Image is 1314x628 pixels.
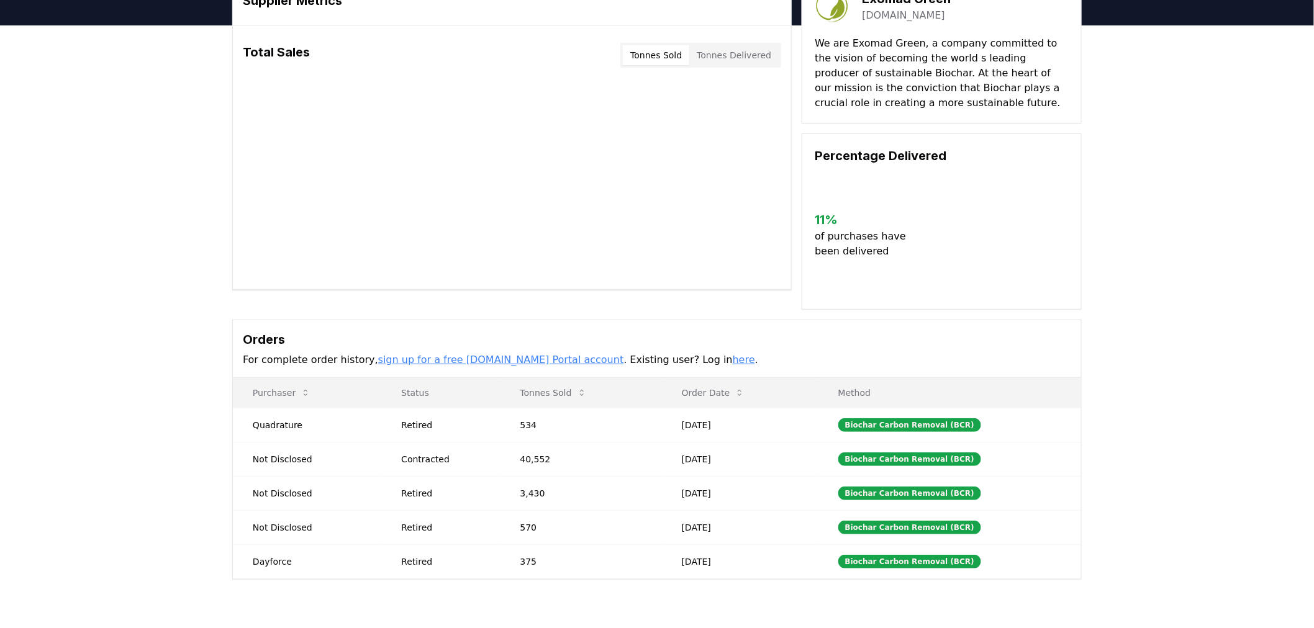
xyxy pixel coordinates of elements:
div: Biochar Carbon Removal (BCR) [838,555,981,568]
td: Quadrature [233,408,381,442]
h3: Orders [243,330,1071,349]
h3: Percentage Delivered [815,146,1069,165]
button: Tonnes Sold [510,380,597,405]
td: 534 [501,408,662,442]
td: 3,430 [501,476,662,510]
td: [DATE] [662,408,818,442]
td: Not Disclosed [233,510,381,544]
div: Retired [401,555,490,568]
td: Not Disclosed [233,476,381,510]
div: Retired [401,419,490,431]
td: [DATE] [662,544,818,578]
td: Not Disclosed [233,442,381,476]
a: sign up for a free [DOMAIN_NAME] Portal account [378,354,624,366]
td: 570 [501,510,662,544]
a: here [733,354,755,366]
td: [DATE] [662,442,818,476]
p: For complete order history, . Existing user? Log in . [243,352,1071,367]
a: [DOMAIN_NAME] [862,8,945,23]
div: Biochar Carbon Removal (BCR) [838,521,981,534]
div: Biochar Carbon Removal (BCR) [838,418,981,432]
div: Biochar Carbon Removal (BCR) [838,452,981,466]
button: Purchaser [243,380,320,405]
div: Biochar Carbon Removal (BCR) [838,487,981,500]
td: [DATE] [662,476,818,510]
p: Status [391,387,490,399]
td: 375 [501,544,662,578]
h3: 11 % [815,210,916,229]
button: Order Date [672,380,755,405]
button: Tonnes Delivered [689,45,779,65]
h3: Total Sales [243,43,310,68]
div: Retired [401,521,490,534]
td: Dayforce [233,544,381,578]
button: Tonnes Sold [623,45,689,65]
p: Method [828,387,1071,399]
p: We are Exomad Green, a company committed to the vision of becoming the world s leading producer o... [815,36,1069,110]
div: Contracted [401,453,490,465]
p: of purchases have been delivered [815,229,916,259]
td: [DATE] [662,510,818,544]
div: Retired [401,487,490,500]
td: 40,552 [501,442,662,476]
